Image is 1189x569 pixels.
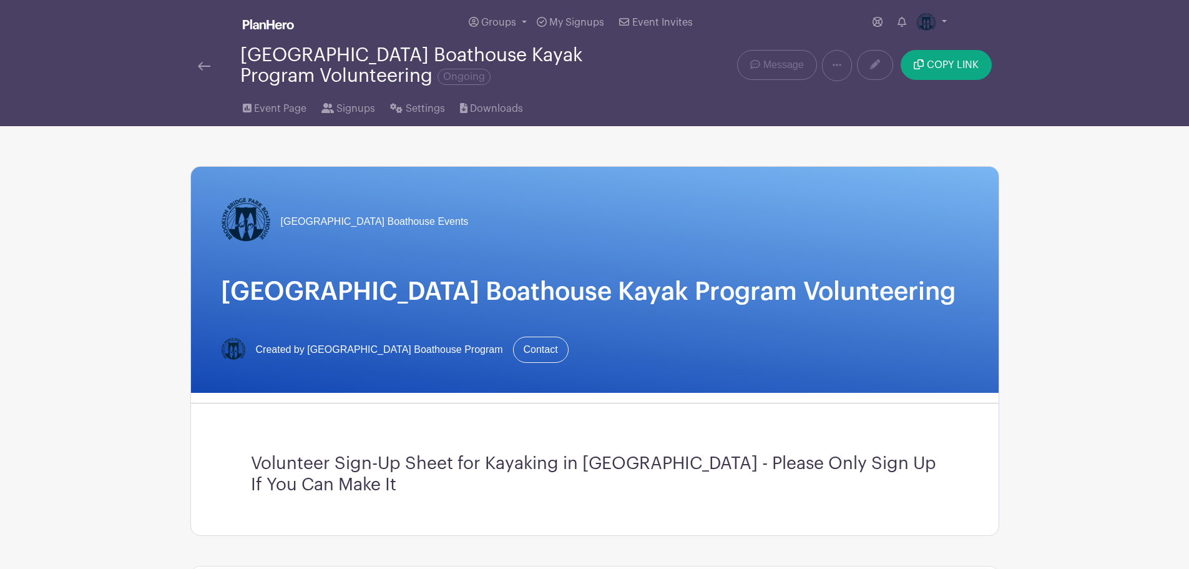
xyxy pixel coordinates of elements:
span: Created by [GEOGRAPHIC_DATA] Boathouse Program [256,342,503,357]
span: Message [763,57,804,72]
button: COPY LINK [901,50,991,80]
a: Settings [390,86,444,126]
span: Settings [406,101,445,116]
a: Downloads [460,86,523,126]
span: Downloads [470,101,523,116]
div: [GEOGRAPHIC_DATA] Boathouse Kayak Program Volunteering [240,45,645,86]
img: Logo-Title.png [221,197,271,247]
span: Groups [481,17,516,27]
img: back-arrow-29a5d9b10d5bd6ae65dc969a981735edf675c4d7a1fe02e03b50dbd4ba3cdb55.svg [198,62,210,71]
span: COPY LINK [927,60,979,70]
a: Message [737,50,816,80]
span: Event Page [254,101,306,116]
h3: Volunteer Sign-Up Sheet for Kayaking in [GEOGRAPHIC_DATA] - Please Only Sign Up If You Can Make It [251,453,939,495]
a: Signups [321,86,375,126]
img: Logo-Title.png [916,12,936,32]
img: logo_white-6c42ec7e38ccf1d336a20a19083b03d10ae64f83f12c07503d8b9e83406b4c7d.svg [243,19,294,29]
a: Contact [513,337,569,363]
span: My Signups [549,17,604,27]
h1: [GEOGRAPHIC_DATA] Boathouse Kayak Program Volunteering [221,277,969,307]
span: Event Invites [632,17,693,27]
img: Logo-Title.png [221,337,246,362]
a: Event Page [243,86,306,126]
span: [GEOGRAPHIC_DATA] Boathouse Events [281,214,469,229]
span: Signups [336,101,375,116]
span: Ongoing [438,69,491,85]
